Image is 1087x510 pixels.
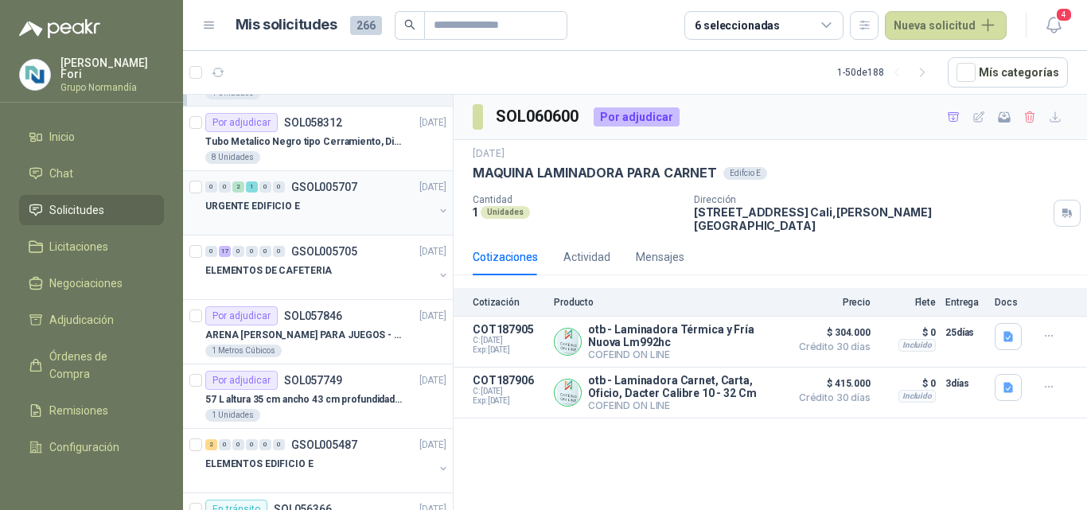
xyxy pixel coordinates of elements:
p: SOL058312 [284,117,342,128]
button: Mís categorías [948,57,1068,88]
p: 3 días [945,374,985,393]
span: Exp: [DATE] [473,345,544,355]
div: 0 [259,246,271,257]
span: search [404,19,415,30]
p: SOL057846 [284,310,342,321]
p: $ 0 [880,323,936,342]
a: 0 0 2 1 0 0 GSOL005707[DATE] URGENTE EDIFICIO E [205,177,450,228]
div: Cotizaciones [473,248,538,266]
div: Mensajes [636,248,684,266]
div: 0 [205,246,217,257]
span: $ 304.000 [791,323,871,342]
div: 1 - 50 de 188 [837,60,935,85]
p: Precio [791,297,871,308]
div: Por adjudicar [205,371,278,390]
p: COFEIND ON LINE [588,348,781,360]
button: 4 [1039,11,1068,40]
p: Docs [995,297,1027,308]
div: 0 [232,439,244,450]
p: Grupo Normandía [60,83,164,92]
span: Crédito 30 días [791,393,871,403]
p: [DATE] [419,438,446,453]
p: ELEMENTOS DE CAFETERIA [205,263,332,278]
a: Órdenes de Compra [19,341,164,389]
div: 2 [232,181,244,193]
div: 0 [219,439,231,450]
p: COT187905 [473,323,544,336]
p: Entrega [945,297,985,308]
span: Exp: [DATE] [473,396,544,406]
div: 1 Metros Cúbicos [205,345,282,357]
div: 2 [205,439,217,450]
span: C: [DATE] [473,387,544,396]
a: Chat [19,158,164,189]
p: COFEIND ON LINE [588,399,781,411]
div: Incluido [898,339,936,352]
p: 1 [473,205,477,219]
span: Adjudicación [49,311,114,329]
p: [DATE] [419,244,446,259]
p: 25 días [945,323,985,342]
div: 0 [205,181,217,193]
div: Unidades [481,206,530,219]
div: 0 [259,439,271,450]
p: COT187906 [473,374,544,387]
h1: Mis solicitudes [236,14,337,37]
p: Dirección [694,194,1047,205]
div: 0 [232,246,244,257]
span: Solicitudes [49,201,104,219]
span: Licitaciones [49,238,108,255]
a: Inicio [19,122,164,152]
div: 17 [219,246,231,257]
p: otb - Laminadora Térmica y Fría Nuova Lm992hc [588,323,781,348]
img: Company Logo [555,380,581,406]
div: Por adjudicar [594,107,680,127]
span: C: [DATE] [473,336,544,345]
div: 1 Unidades [205,409,260,422]
span: Órdenes de Compra [49,348,149,383]
div: 0 [273,439,285,450]
a: Solicitudes [19,195,164,225]
a: Por adjudicarSOL057749[DATE] 57 L altura 35 cm ancho 43 cm profundidad 39 cm1 Unidades [183,364,453,429]
span: 266 [350,16,382,35]
div: 0 [273,181,285,193]
p: ELEMENTOS EDIFICIO E [205,457,314,472]
p: SOL057749 [284,375,342,386]
p: otb - Laminadora Carnet, Carta, Oficio, Dacter Calibre 10 - 32 Cm [588,374,781,399]
div: Edifcio E [723,167,767,180]
a: Negociaciones [19,268,164,298]
div: 8 Unidades [205,151,260,164]
a: Manuales y ayuda [19,469,164,499]
div: Por adjudicar [205,113,278,132]
p: MAQUINA LAMINADORA PARA CARNET [473,165,717,181]
p: ARENA [PERSON_NAME] PARA JUEGOS - SON [DEMOGRAPHIC_DATA].31 METROS CUBICOS [205,328,403,343]
span: Chat [49,165,73,182]
p: [DATE] [473,146,505,162]
p: [DATE] [419,309,446,324]
div: 6 seleccionadas [695,17,780,34]
p: [DATE] [419,115,446,130]
a: 0 17 0 0 0 0 GSOL005705[DATE] ELEMENTOS DE CAFETERIA [205,242,450,293]
div: 0 [259,181,271,193]
a: Por adjudicarSOL057846[DATE] ARENA [PERSON_NAME] PARA JUEGOS - SON [DEMOGRAPHIC_DATA].31 METROS C... [183,300,453,364]
p: URGENTE EDIFICIO E [205,199,300,214]
p: Tubo Metalico Negro tipo Cerramiento, Diametro 1-1/2", Espesor 2mm, Longitud 6m [205,134,403,150]
span: Configuración [49,438,119,456]
p: [DATE] [419,373,446,388]
a: Por adjudicarSOL058312[DATE] Tubo Metalico Negro tipo Cerramiento, Diametro 1-1/2", Espesor 2mm, ... [183,107,453,171]
span: Inicio [49,128,75,146]
div: Incluido [898,390,936,403]
p: [STREET_ADDRESS] Cali , [PERSON_NAME][GEOGRAPHIC_DATA] [694,205,1047,232]
div: Por adjudicar [205,306,278,325]
p: Flete [880,297,936,308]
h3: SOL060600 [496,104,581,129]
p: Cantidad [473,194,681,205]
span: 4 [1055,7,1073,22]
div: 0 [246,439,258,450]
div: 1 [246,181,258,193]
a: Configuración [19,432,164,462]
img: Company Logo [20,60,50,90]
img: Logo peakr [19,19,100,38]
img: Company Logo [555,329,581,355]
div: 0 [273,246,285,257]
